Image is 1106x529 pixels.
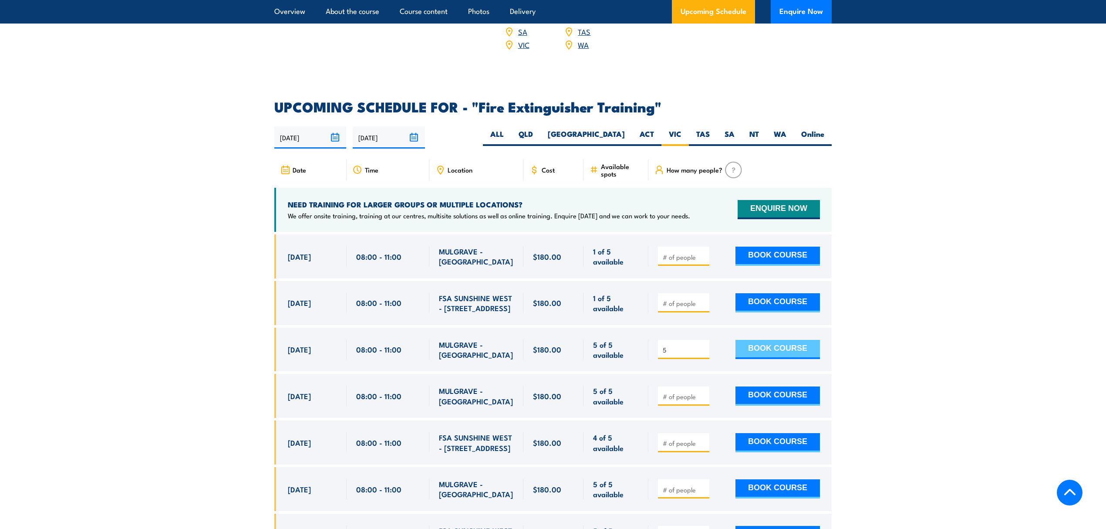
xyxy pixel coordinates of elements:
[542,166,555,173] span: Cost
[533,298,561,308] span: $180.00
[593,246,639,267] span: 1 of 5 available
[356,298,401,308] span: 08:00 - 11:00
[663,485,706,494] input: # of people
[288,437,311,448] span: [DATE]
[288,391,311,401] span: [DATE]
[288,298,311,308] span: [DATE]
[533,251,561,261] span: $180.00
[735,247,820,266] button: BOOK COURSE
[483,129,511,146] label: ALL
[661,129,689,146] label: VIC
[593,386,639,406] span: 5 of 5 available
[663,253,706,261] input: # of people
[738,200,820,219] button: ENQUIRE NOW
[663,439,706,448] input: # of people
[288,211,690,220] p: We offer onsite training, training at our centres, multisite solutions as well as online training...
[356,391,401,401] span: 08:00 - 11:00
[735,293,820,312] button: BOOK COURSE
[288,344,311,354] span: [DATE]
[365,166,378,173] span: Time
[540,129,632,146] label: [GEOGRAPHIC_DATA]
[356,437,401,448] span: 08:00 - 11:00
[448,166,472,173] span: Location
[356,251,401,261] span: 08:00 - 11:00
[518,39,529,50] a: VIC
[288,200,690,209] h4: NEED TRAINING FOR LARGER GROUPS OR MULTIPLE LOCATIONS?
[593,432,639,453] span: 4 of 5 available
[353,126,425,149] input: To date
[601,163,642,177] span: Available spots
[689,129,717,146] label: TAS
[439,479,514,499] span: MULGRAVE - [GEOGRAPHIC_DATA]
[578,39,589,50] a: WA
[632,129,661,146] label: ACT
[593,339,639,360] span: 5 of 5 available
[742,129,766,146] label: NT
[274,126,346,149] input: From date
[735,387,820,406] button: BOOK COURSE
[439,293,514,313] span: FSA SUNSHINE WEST - [STREET_ADDRESS]
[439,386,514,406] span: MULGRAVE - [GEOGRAPHIC_DATA]
[518,26,527,37] a: SA
[356,344,401,354] span: 08:00 - 11:00
[533,391,561,401] span: $180.00
[766,129,794,146] label: WA
[578,26,590,37] a: TAS
[663,346,706,354] input: # of people
[533,484,561,494] span: $180.00
[533,344,561,354] span: $180.00
[511,129,540,146] label: QLD
[717,129,742,146] label: SA
[439,432,514,453] span: FSA SUNSHINE WEST - [STREET_ADDRESS]
[735,340,820,359] button: BOOK COURSE
[735,433,820,452] button: BOOK COURSE
[439,246,514,267] span: MULGRAVE - [GEOGRAPHIC_DATA]
[533,437,561,448] span: $180.00
[794,129,832,146] label: Online
[593,293,639,313] span: 1 of 5 available
[356,484,401,494] span: 08:00 - 11:00
[439,339,514,360] span: MULGRAVE - [GEOGRAPHIC_DATA]
[663,299,706,308] input: # of people
[288,251,311,261] span: [DATE]
[288,484,311,494] span: [DATE]
[735,479,820,498] button: BOOK COURSE
[593,479,639,499] span: 5 of 5 available
[663,392,706,401] input: # of people
[293,166,306,173] span: Date
[274,100,832,112] h2: UPCOMING SCHEDULE FOR - "Fire Extinguisher Training"
[667,166,722,173] span: How many people?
